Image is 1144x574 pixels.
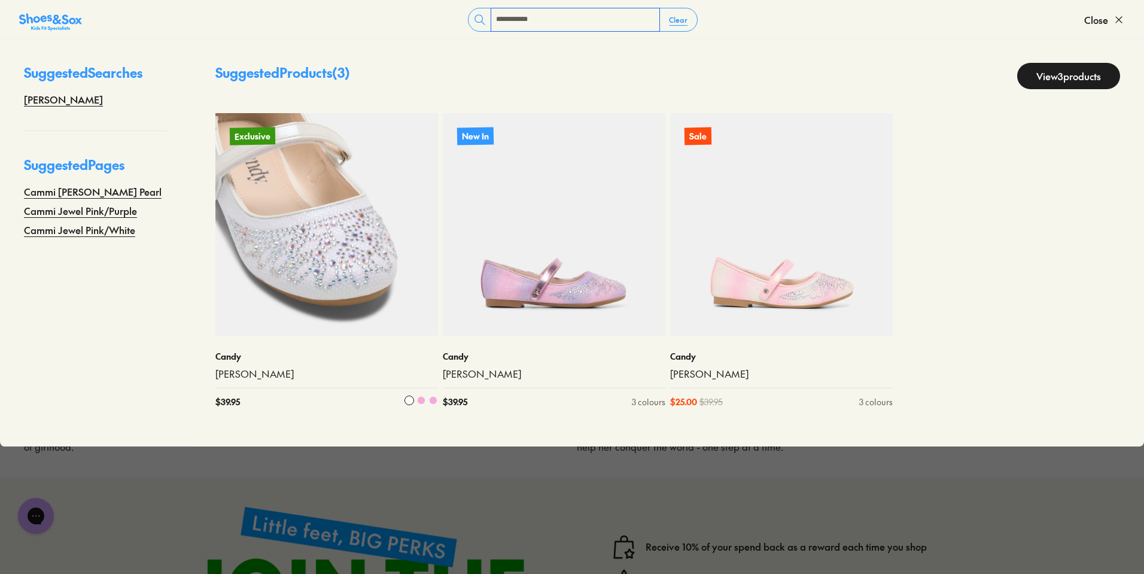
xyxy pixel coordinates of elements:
[632,396,665,408] div: 3 colours
[19,13,82,32] img: SNS_Logo_Responsive.svg
[443,396,467,408] span: $ 39.95
[443,350,665,363] p: Candy
[24,155,168,184] p: Suggested Pages
[659,9,697,31] button: Clear
[215,350,438,363] p: Candy
[24,184,162,199] a: Cammi [PERSON_NAME] Pearl
[443,368,665,381] a: [PERSON_NAME]
[215,396,240,408] span: $ 39.95
[457,127,494,145] p: New In
[1017,63,1120,89] a: View3products
[19,10,82,29] a: Shoes &amp; Sox
[24,92,103,107] a: [PERSON_NAME]
[684,127,711,145] p: Sale
[670,113,893,336] a: Sale
[24,63,168,92] p: Suggested Searches
[699,396,723,408] span: $ 39.95
[670,368,893,381] a: [PERSON_NAME]
[24,223,135,237] a: Cammi Jewel Pink/White
[229,125,276,147] p: Exclusive
[443,113,665,336] a: New In
[1084,7,1125,33] button: Close
[332,63,350,81] span: ( 3 )
[646,540,927,554] a: Receive 10% of your spend back as a reward each time you shop
[215,113,438,336] a: Exclusive
[670,350,893,363] p: Candy
[12,494,60,538] iframe: Gorgias live chat messenger
[24,204,137,218] a: Cammi Jewel Pink/Purple
[670,396,697,408] span: $ 25.00
[859,396,893,408] div: 3 colours
[215,368,438,381] a: [PERSON_NAME]
[612,535,636,559] img: vector1.svg
[1084,13,1108,27] span: Close
[215,63,350,89] p: Suggested Products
